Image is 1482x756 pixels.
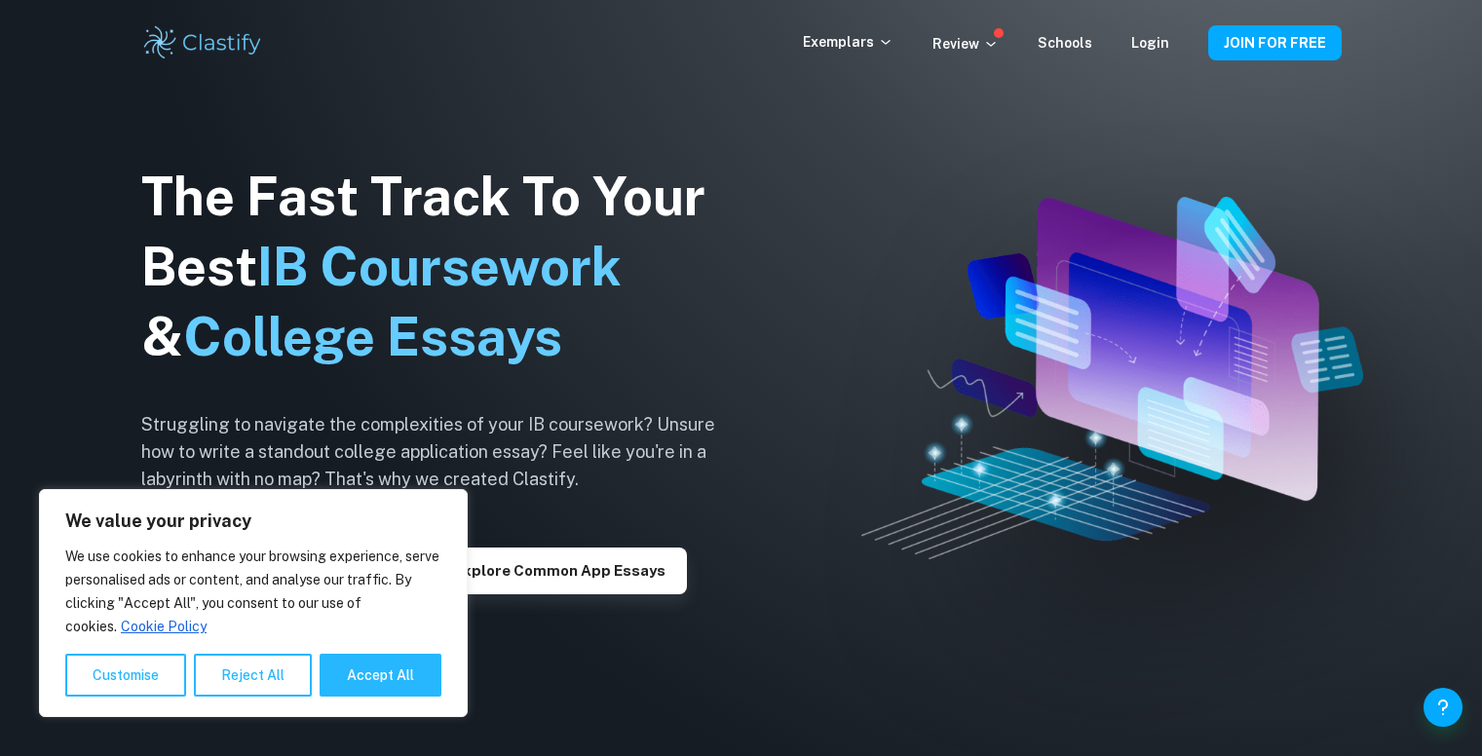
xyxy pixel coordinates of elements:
[120,618,208,635] a: Cookie Policy
[65,654,186,697] button: Customise
[1208,25,1342,60] button: JOIN FOR FREE
[1131,35,1169,51] a: Login
[194,654,312,697] button: Reject All
[141,411,745,493] h6: Struggling to navigate the complexities of your IB coursework? Unsure how to write a standout col...
[141,23,265,62] img: Clastify logo
[65,510,441,533] p: We value your privacy
[320,654,441,697] button: Accept All
[1038,35,1092,51] a: Schools
[803,31,893,53] p: Exemplars
[39,489,468,717] div: We value your privacy
[861,197,1363,559] img: Clastify hero
[257,236,622,297] span: IB Coursework
[65,545,441,638] p: We use cookies to enhance your browsing experience, serve personalised ads or content, and analys...
[183,306,562,367] span: College Essays
[433,548,687,594] button: Explore Common App essays
[1424,688,1463,727] button: Help and Feedback
[141,162,745,372] h1: The Fast Track To Your Best &
[932,33,999,55] p: Review
[433,560,687,579] a: Explore Common App essays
